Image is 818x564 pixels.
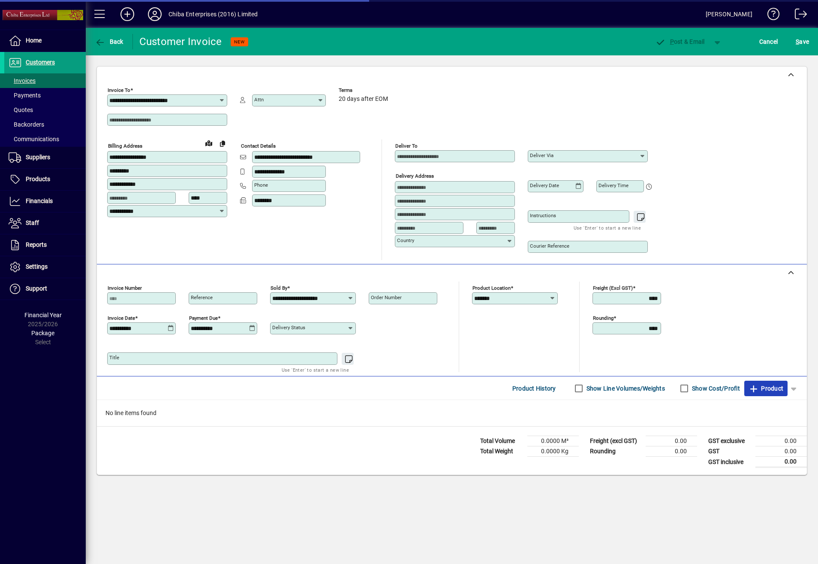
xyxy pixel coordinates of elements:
a: Knowledge Base [761,2,780,30]
span: Suppliers [26,154,50,161]
button: Profile [141,6,168,22]
button: Product [744,381,788,396]
a: Invoices [4,73,86,88]
td: GST exclusive [704,436,755,446]
a: Support [4,278,86,300]
a: Backorders [4,117,86,132]
td: 0.00 [646,436,697,446]
mat-label: Phone [254,182,268,188]
td: GST [704,446,755,457]
mat-label: Sold by [271,285,287,291]
div: [PERSON_NAME] [706,7,752,21]
span: NEW [234,39,245,45]
mat-label: Freight (excl GST) [593,285,633,291]
a: Quotes [4,103,86,117]
span: Cancel [759,35,778,49]
button: Product History [509,381,559,396]
span: Product [749,382,783,395]
mat-label: Deliver via [530,152,553,158]
a: Logout [788,2,807,30]
a: Communications [4,132,86,146]
span: Payments [9,92,41,99]
mat-label: Country [397,237,414,243]
mat-hint: Use 'Enter' to start a new line [282,365,349,375]
button: Cancel [757,34,780,49]
a: Financials [4,191,86,212]
a: Settings [4,256,86,278]
a: Products [4,169,86,190]
mat-label: Order number [371,294,402,300]
span: Home [26,37,42,44]
button: Add [114,6,141,22]
span: P [670,38,674,45]
button: Save [794,34,811,49]
a: Payments [4,88,86,103]
mat-label: Delivery date [530,182,559,188]
mat-label: Delivery status [272,324,305,331]
span: 20 days after EOM [339,96,388,103]
mat-label: Reference [191,294,213,300]
span: Package [31,330,54,337]
td: 0.00 [755,436,807,446]
label: Show Cost/Profit [690,384,740,393]
button: Back [93,34,126,49]
td: 0.0000 Kg [527,446,579,457]
span: Quotes [9,106,33,113]
mat-hint: Use 'Enter' to start a new line [574,223,641,233]
mat-label: Invoice number [108,285,142,291]
span: Products [26,176,50,182]
span: Back [95,38,123,45]
td: GST inclusive [704,457,755,467]
td: 0.00 [646,446,697,457]
mat-label: Invoice date [108,315,135,321]
div: Chiba Enterprises (2016) Limited [168,7,258,21]
mat-label: Payment due [189,315,218,321]
mat-label: Attn [254,97,264,103]
mat-label: Instructions [530,212,556,218]
button: Copy to Delivery address [216,136,229,150]
span: ost & Email [655,38,705,45]
td: Rounding [586,446,646,457]
mat-label: Invoice To [108,87,130,93]
span: Financials [26,197,53,204]
span: Financial Year [24,312,62,318]
div: Customer Invoice [139,35,222,49]
div: No line items found [97,400,807,426]
span: ave [796,35,809,49]
td: 0.00 [755,457,807,467]
td: Total Weight [476,446,527,457]
span: Staff [26,219,39,226]
span: Backorders [9,121,44,128]
a: View on map [202,136,216,150]
button: Post & Email [651,34,709,49]
span: Terms [339,88,390,93]
mat-label: Rounding [593,315,613,321]
mat-label: Courier Reference [530,243,569,249]
a: Suppliers [4,147,86,168]
td: 0.00 [755,446,807,457]
a: Reports [4,234,86,256]
td: Total Volume [476,436,527,446]
mat-label: Product location [472,285,511,291]
a: Home [4,30,86,52]
span: Settings [26,263,48,270]
span: Invoices [9,77,36,84]
app-page-header-button: Back [86,34,133,49]
a: Staff [4,212,86,234]
span: Product History [512,382,556,395]
td: 0.0000 M³ [527,436,579,446]
span: Communications [9,136,59,143]
span: S [796,38,799,45]
span: Reports [26,241,47,248]
mat-label: Deliver To [395,143,418,149]
mat-label: Title [109,355,119,361]
label: Show Line Volumes/Weights [585,384,665,393]
span: Support [26,285,47,292]
td: Freight (excl GST) [586,436,646,446]
mat-label: Delivery time [598,182,629,188]
span: Customers [26,59,55,66]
